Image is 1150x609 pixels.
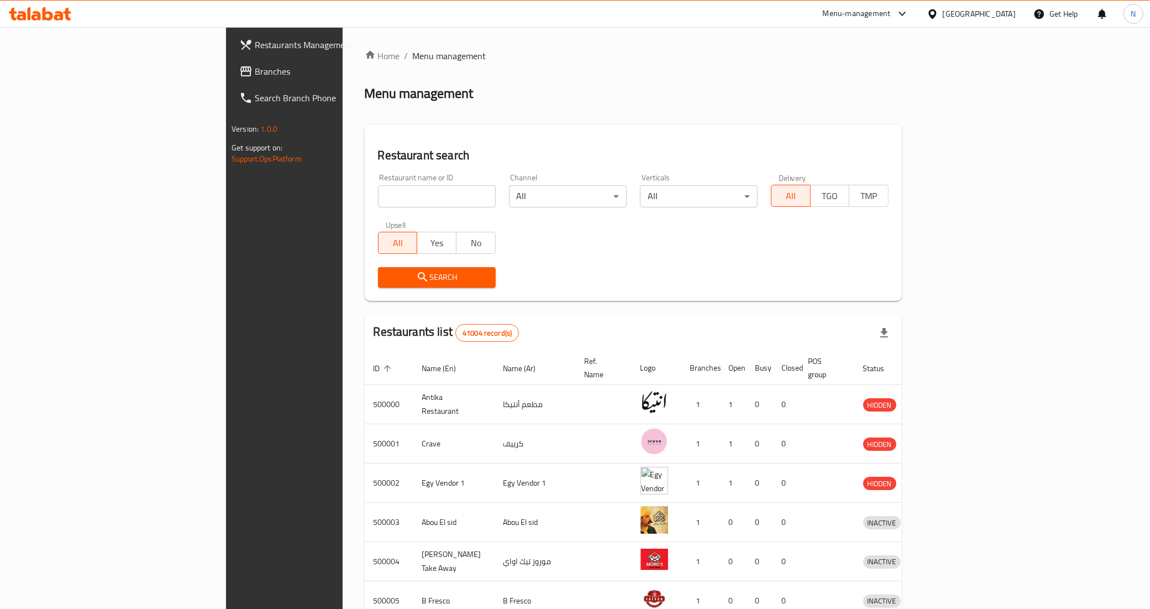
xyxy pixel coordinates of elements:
[383,235,413,251] span: All
[863,517,901,529] span: INACTIVE
[815,188,846,204] span: TGO
[720,464,747,503] td: 1
[720,503,747,542] td: 0
[747,542,773,581] td: 0
[810,185,850,207] button: TGO
[943,8,1016,20] div: [GEOGRAPHIC_DATA]
[365,85,474,102] h2: Menu management
[863,555,901,568] span: INACTIVE
[863,398,896,412] div: HIDDEN
[681,503,720,542] td: 1
[747,385,773,424] td: 0
[779,174,806,181] label: Delivery
[422,362,471,375] span: Name (En)
[585,355,618,381] span: Ref. Name
[681,351,720,385] th: Branches
[456,328,518,339] span: 41004 record(s)
[863,399,896,412] span: HIDDEN
[720,351,747,385] th: Open
[374,324,519,342] h2: Restaurants list
[503,362,550,375] span: Name (Ar)
[640,467,668,495] img: Egy Vendor 1
[773,424,800,464] td: 0
[640,545,668,573] img: Moro's Take Away
[495,385,576,424] td: مطعم أنتيكا
[747,503,773,542] td: 0
[413,503,495,542] td: Abou El sid
[863,477,896,490] span: HIDDEN
[387,270,487,284] span: Search
[871,320,897,346] div: Export file
[771,185,811,207] button: All
[456,232,496,254] button: No
[413,49,486,63] span: Menu management
[495,464,576,503] td: Egy Vendor 1
[863,362,899,375] span: Status
[863,477,896,490] div: HIDDEN
[640,428,668,455] img: Crave
[365,49,902,63] nav: breadcrumb
[747,464,773,503] td: 0
[378,147,889,164] h2: Restaurant search
[495,503,576,542] td: Abou El sid
[255,65,409,78] span: Branches
[776,188,806,204] span: All
[863,438,896,451] span: HIDDEN
[230,58,418,85] a: Branches
[378,267,496,288] button: Search
[681,385,720,424] td: 1
[863,595,901,607] span: INACTIVE
[413,542,495,581] td: [PERSON_NAME] Take Away
[640,506,668,534] img: Abou El sid
[823,7,891,20] div: Menu-management
[773,385,800,424] td: 0
[255,91,409,105] span: Search Branch Phone
[773,464,800,503] td: 0
[509,185,627,207] div: All
[747,424,773,464] td: 0
[808,355,841,381] span: POS group
[495,542,576,581] td: موروز تيك اواي
[773,351,800,385] th: Closed
[640,185,758,207] div: All
[720,385,747,424] td: 1
[720,542,747,581] td: 0
[413,385,495,424] td: Antika Restaurant
[863,438,896,451] div: HIDDEN
[378,185,496,207] input: Search for restaurant name or ID..
[232,122,259,136] span: Version:
[495,424,576,464] td: كرييف
[230,32,418,58] a: Restaurants Management
[386,221,406,228] label: Upsell
[681,424,720,464] td: 1
[747,351,773,385] th: Busy
[255,38,409,51] span: Restaurants Management
[854,188,884,204] span: TMP
[773,503,800,542] td: 0
[232,140,282,155] span: Get support on:
[417,232,456,254] button: Yes
[260,122,277,136] span: 1.0.0
[640,388,668,416] img: Antika Restaurant
[773,542,800,581] td: 0
[461,235,491,251] span: No
[1131,8,1136,20] span: N
[681,542,720,581] td: 1
[720,424,747,464] td: 1
[455,324,519,342] div: Total records count
[632,351,681,385] th: Logo
[681,464,720,503] td: 1
[378,232,418,254] button: All
[374,362,395,375] span: ID
[413,464,495,503] td: Egy Vendor 1
[422,235,452,251] span: Yes
[413,424,495,464] td: Crave
[230,85,418,111] a: Search Branch Phone
[849,185,889,207] button: TMP
[232,152,302,166] a: Support.OpsPlatform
